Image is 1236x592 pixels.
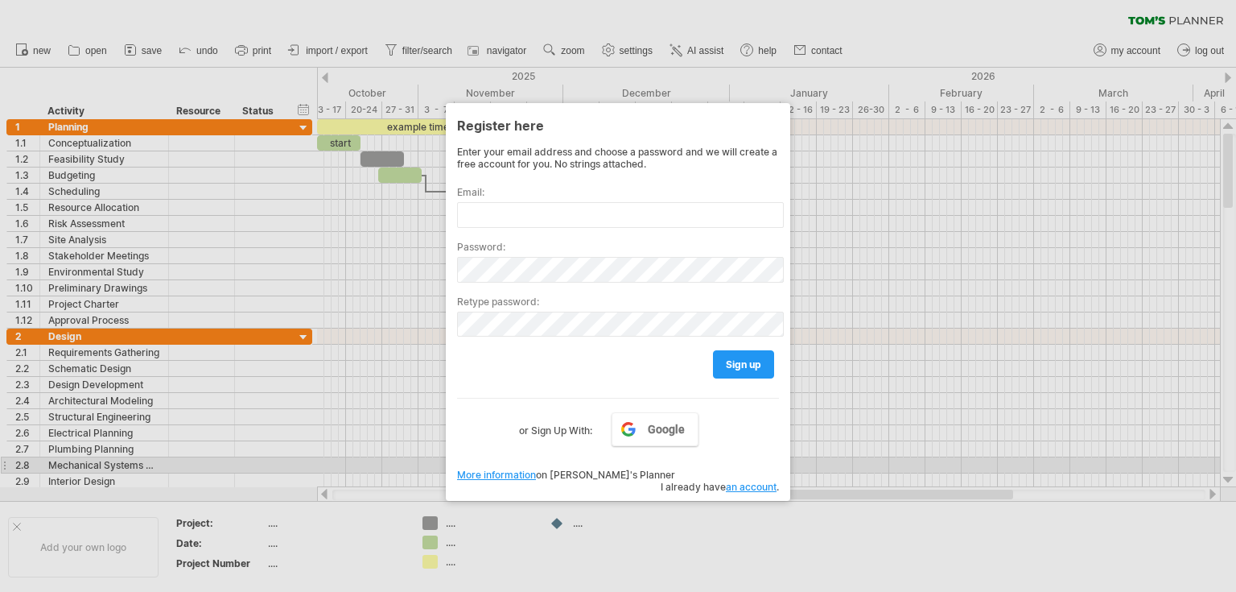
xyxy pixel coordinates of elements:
a: an account [726,481,777,493]
label: Email: [457,186,779,198]
a: More information [457,469,536,481]
a: sign up [713,350,774,379]
div: Enter your email address and choose a password and we will create a free account for you. No stri... [457,146,779,170]
span: sign up [726,358,761,371]
span: I already have . [661,481,779,493]
label: or Sign Up With: [519,412,592,440]
div: Register here [457,110,779,139]
label: Retype password: [457,296,779,308]
span: on [PERSON_NAME]'s Planner [457,469,675,481]
span: Google [648,423,685,436]
a: Google [612,412,698,446]
label: Password: [457,241,779,253]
